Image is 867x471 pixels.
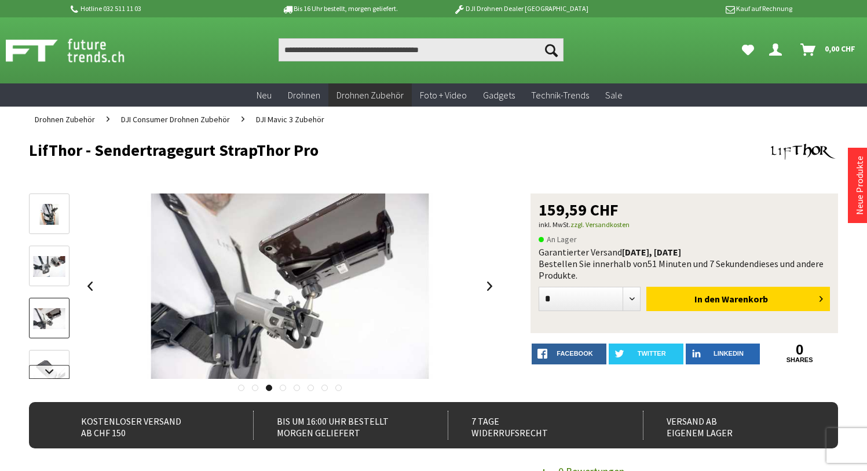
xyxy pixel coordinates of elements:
[253,411,425,440] div: Bis um 16:00 Uhr bestellt Morgen geliefert
[736,38,760,61] a: Meine Favoriten
[32,204,66,225] img: Vorschau: LifThor - Sendertragegurt StrapThor Pro
[722,293,768,305] span: Warenkorb
[539,202,619,218] span: 159,59 CHF
[557,350,592,357] span: facebook
[854,156,865,215] a: Neue Produkte
[762,356,837,364] a: shares
[769,141,838,162] img: Lifthor
[605,89,623,101] span: Sale
[570,220,630,229] a: zzgl. Versandkosten
[280,83,328,107] a: Drohnen
[638,350,666,357] span: twitter
[58,411,229,440] div: Kostenloser Versand ab CHF 150
[115,107,236,132] a: DJI Consumer Drohnen Zubehör
[250,107,330,132] a: DJI Mavic 3 Zubehör
[825,39,855,58] span: 0,00 CHF
[609,344,683,364] a: twitter
[121,114,230,125] span: DJI Consumer Drohnen Zubehör
[288,89,320,101] span: Drohnen
[597,83,631,107] a: Sale
[475,83,523,107] a: Gadgets
[686,344,760,364] a: LinkedIn
[762,344,837,356] a: 0
[532,344,606,364] a: facebook
[539,38,564,61] button: Suchen
[448,411,619,440] div: 7 Tage Widerrufsrecht
[694,293,720,305] span: In den
[248,83,280,107] a: Neu
[531,89,589,101] span: Technik-Trends
[539,246,830,281] div: Garantierter Versand Bestellen Sie innerhalb von dieses und andere Produkte.
[523,83,597,107] a: Technik-Trends
[257,89,272,101] span: Neu
[430,2,611,16] p: DJI Drohnen Dealer [GEOGRAPHIC_DATA]
[35,114,95,125] span: Drohnen Zubehör
[250,2,430,16] p: Bis 16 Uhr bestellt, morgen geliefert.
[420,89,467,101] span: Foto + Video
[539,218,830,232] p: inkl. MwSt.
[412,83,475,107] a: Foto + Video
[643,411,814,440] div: Versand ab eigenem Lager
[483,89,515,101] span: Gadgets
[796,38,861,61] a: Warenkorb
[646,287,830,311] button: In den Warenkorb
[256,114,324,125] span: DJI Mavic 3 Zubehör
[328,83,412,107] a: Drohnen Zubehör
[612,2,792,16] p: Kauf auf Rechnung
[714,350,744,357] span: LinkedIn
[764,38,791,61] a: Dein Konto
[6,36,150,65] img: Shop Futuretrends - zur Startseite wechseln
[622,246,681,258] b: [DATE], [DATE]
[69,2,250,16] p: Hotline 032 511 11 03
[336,89,404,101] span: Drohnen Zubehör
[29,141,676,159] h1: LifThor - Sendertragegurt StrapThor Pro
[29,107,101,132] a: Drohnen Zubehör
[647,258,754,269] span: 51 Minuten und 7 Sekunden
[279,38,564,61] input: Produkt, Marke, Kategorie, EAN, Artikelnummer…
[539,232,577,246] span: An Lager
